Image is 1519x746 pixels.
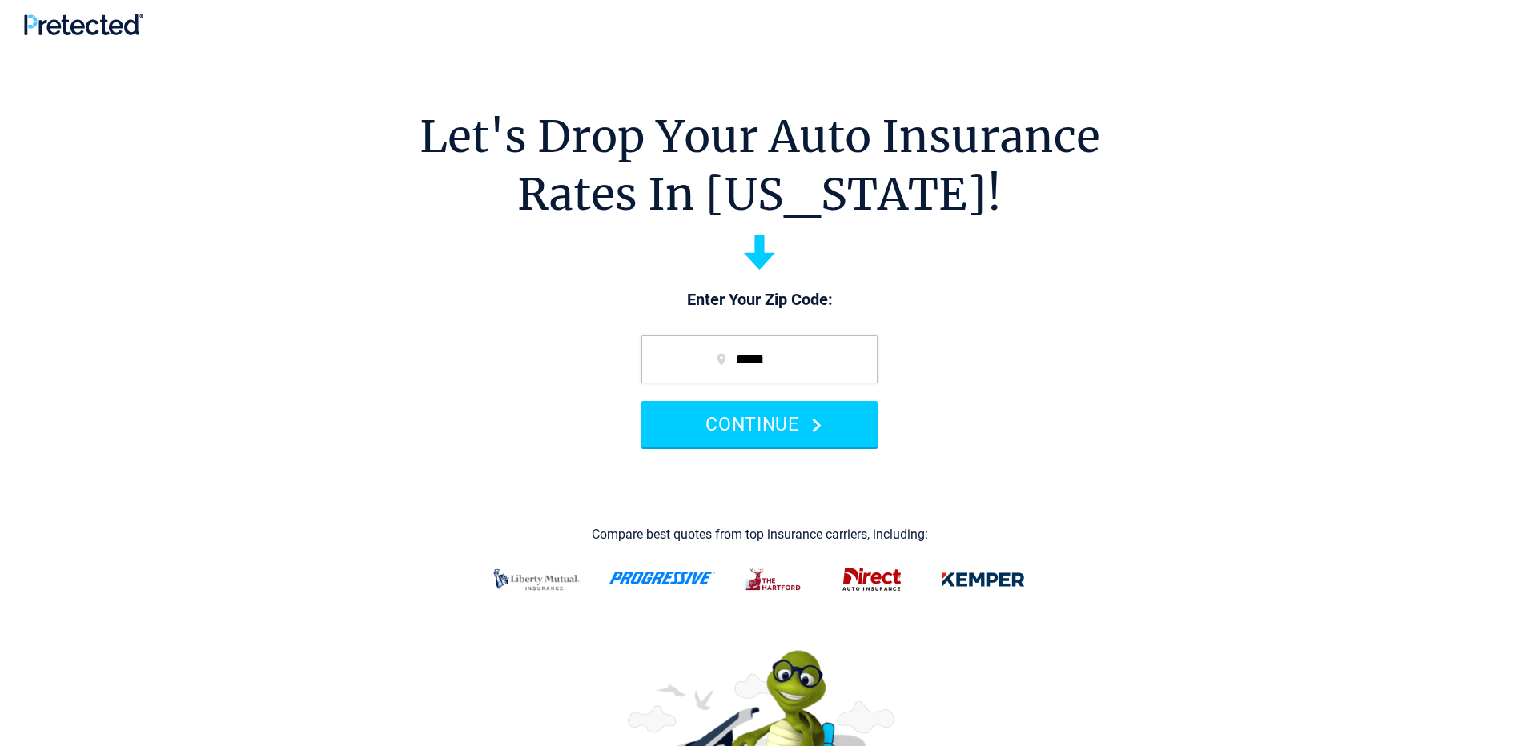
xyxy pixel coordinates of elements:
img: kemper [930,559,1036,600]
img: thehartford [735,559,814,600]
img: direct [833,559,911,600]
h1: Let's Drop Your Auto Insurance Rates In [US_STATE]! [420,108,1100,223]
img: Pretected Logo [24,14,143,35]
div: Compare best quotes from top insurance carriers, including: [592,527,928,542]
img: progressive [609,572,716,584]
img: liberty [484,559,589,600]
button: CONTINUE [641,401,878,447]
p: Enter Your Zip Code: [625,289,894,311]
input: zip code [641,335,878,383]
